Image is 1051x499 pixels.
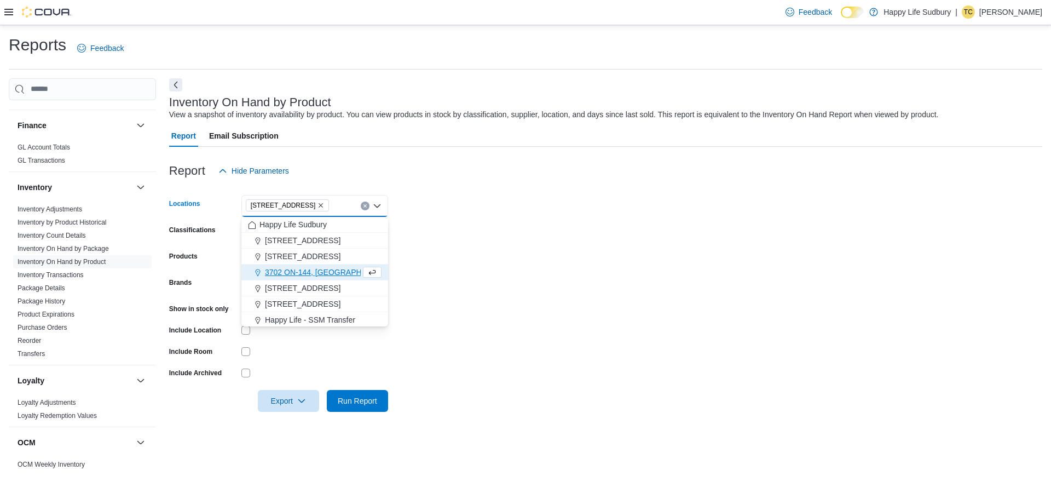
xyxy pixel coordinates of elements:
span: Inventory On Hand by Product [18,257,106,266]
button: Finance [18,120,132,131]
span: Run Report [338,395,377,406]
span: Inventory On Hand by Package [18,244,109,253]
img: Cova [22,7,71,18]
span: [STREET_ADDRESS] [265,235,340,246]
label: Show in stock only [169,305,229,313]
span: Loyalty Redemption Values [18,411,97,420]
label: Include Archived [169,369,222,377]
p: [PERSON_NAME] [979,5,1042,19]
a: GL Account Totals [18,144,70,151]
button: 3702 ON-144, [GEOGRAPHIC_DATA] [241,265,388,280]
span: 3045 Old Highway 69 Unit 2 [246,199,330,211]
a: GL Transactions [18,157,65,164]
span: 3702 ON-144, [GEOGRAPHIC_DATA] [265,267,395,278]
button: OCM [18,437,132,448]
button: [STREET_ADDRESS] [241,233,388,249]
span: Inventory Count Details [18,231,86,240]
span: [STREET_ADDRESS] [251,200,316,211]
span: Hide Parameters [232,165,289,176]
span: [STREET_ADDRESS] [265,283,340,294]
label: Products [169,252,198,261]
button: Close list of options [373,202,382,210]
span: GL Transactions [18,156,65,165]
label: Locations [169,199,200,208]
a: Inventory Count Details [18,232,86,239]
div: Finance [9,141,156,171]
div: View a snapshot of inventory availability by product. You can view products in stock by classific... [169,109,939,121]
label: Brands [169,278,192,287]
span: [STREET_ADDRESS] [265,251,340,262]
button: Inventory [134,181,147,194]
div: OCM [9,458,156,475]
span: Inventory Transactions [18,271,84,279]
button: Finance [134,119,147,132]
button: OCM [134,436,147,449]
div: Inventory [9,203,156,365]
p: Happy Life Sudbury [883,5,951,19]
button: Export [258,390,319,412]
span: Export [264,390,313,412]
span: Transfers [18,349,45,358]
span: Happy Life - SSM Transfer [265,314,355,325]
button: [STREET_ADDRESS] [241,296,388,312]
label: Include Room [169,347,212,356]
div: Loyalty [9,396,156,427]
a: Reorder [18,337,41,345]
span: Loyalty Adjustments [18,398,76,407]
span: Inventory Adjustments [18,205,82,214]
a: OCM Weekly Inventory [18,461,85,468]
button: Loyalty [18,375,132,386]
span: [STREET_ADDRESS] [265,299,340,309]
button: Happy Life Sudbury [241,217,388,233]
a: Inventory Adjustments [18,205,82,213]
input: Dark Mode [841,7,864,18]
button: Run Report [327,390,388,412]
a: Loyalty Adjustments [18,399,76,406]
button: Loyalty [134,374,147,387]
h3: Inventory [18,182,52,193]
span: Purchase Orders [18,323,67,332]
span: TC [964,5,973,19]
span: Email Subscription [209,125,279,147]
a: Transfers [18,350,45,358]
a: Package Details [18,284,65,292]
div: Tanner Chretien [962,5,975,19]
a: Feedback [73,37,128,59]
h3: Finance [18,120,47,131]
a: Inventory Transactions [18,271,84,279]
a: Purchase Orders [18,324,67,331]
span: Reorder [18,336,41,345]
button: [STREET_ADDRESS] [241,249,388,265]
span: Happy Life Sudbury [259,219,327,230]
button: Next [169,78,182,91]
div: Choose from the following options [241,217,388,328]
button: Clear input [361,202,369,210]
button: Hide Parameters [214,160,293,182]
h3: OCM [18,437,36,448]
span: OCM Weekly Inventory [18,460,85,469]
button: [STREET_ADDRESS] [241,280,388,296]
a: Product Expirations [18,311,74,318]
span: Feedback [90,43,124,54]
label: Include Location [169,326,221,335]
a: Package History [18,297,65,305]
span: Report [171,125,196,147]
span: GL Account Totals [18,143,70,152]
p: | [955,5,957,19]
span: Dark Mode [841,18,841,19]
button: Inventory [18,182,132,193]
a: Inventory by Product Historical [18,219,107,226]
a: Inventory On Hand by Package [18,245,109,253]
a: Inventory On Hand by Product [18,258,106,266]
button: Happy Life - SSM Transfer [241,312,388,328]
h3: Inventory On Hand by Product [169,96,331,109]
a: Feedback [781,1,836,23]
h3: Report [169,164,205,177]
span: Inventory by Product Historical [18,218,107,227]
h3: Loyalty [18,375,44,386]
label: Classifications [169,226,216,234]
span: Package History [18,297,65,306]
span: Product Expirations [18,310,74,319]
a: Loyalty Redemption Values [18,412,97,420]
